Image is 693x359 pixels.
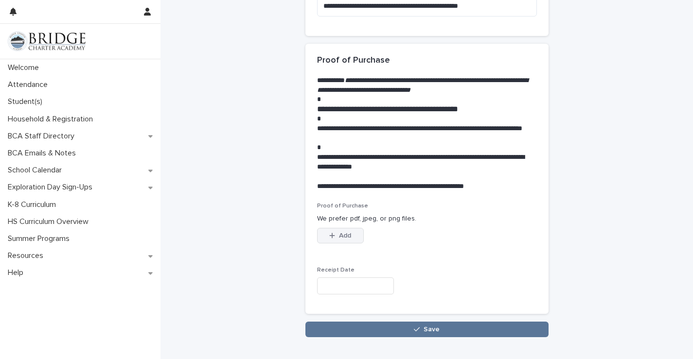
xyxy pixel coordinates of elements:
[317,228,364,243] button: Add
[4,217,96,226] p: HS Curriculum Overview
[339,232,351,239] span: Add
[4,132,82,141] p: BCA Staff Directory
[4,149,84,158] p: BCA Emails & Notes
[317,267,355,273] span: Receipt Date
[4,183,100,192] p: Exploration Day Sign-Ups
[424,326,440,333] span: Save
[4,115,101,124] p: Household & Registration
[317,55,390,66] h2: Proof of Purchase
[4,251,51,260] p: Resources
[4,166,70,175] p: School Calendar
[4,268,31,277] p: Help
[4,80,55,89] p: Attendance
[4,234,77,243] p: Summer Programs
[4,200,64,209] p: K-8 Curriculum
[305,322,549,337] button: Save
[4,63,47,72] p: Welcome
[4,97,50,106] p: Student(s)
[317,203,368,209] span: Proof of Purchase
[317,214,537,224] p: We prefer pdf, jpeg, or png files.
[8,32,86,51] img: V1C1m3IdTEidaUdm9Hs0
